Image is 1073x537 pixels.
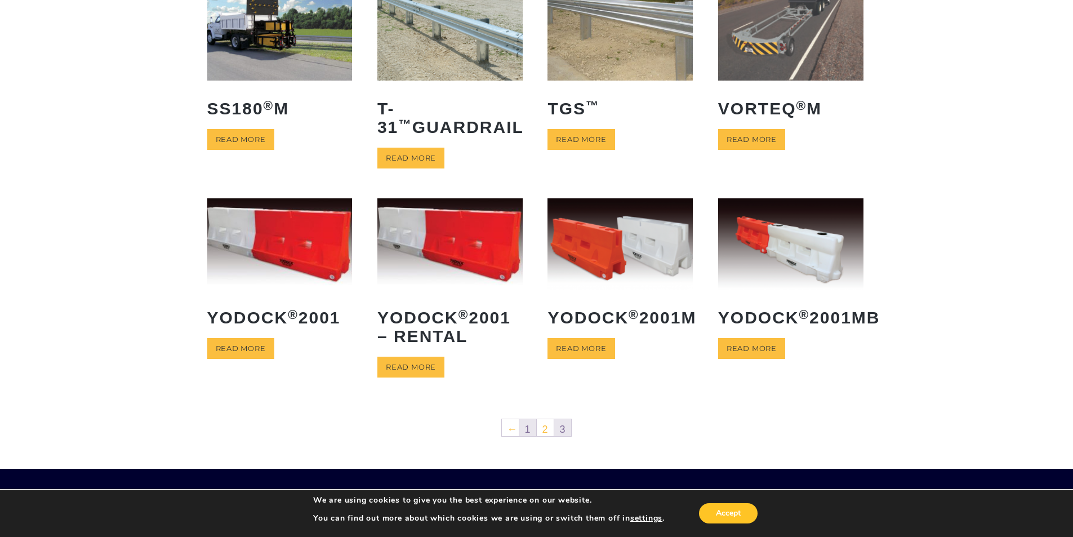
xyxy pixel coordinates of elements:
a: Yodock®2001 – Rental [377,198,523,353]
p: You can find out more about which cookies we are using or switch them off in . [313,513,665,523]
h2: Yodock 2001M [547,300,693,335]
a: Yodock®2001M [547,198,693,335]
sup: ® [264,99,274,113]
nav: Product Pagination [207,418,866,441]
sup: ® [629,308,639,322]
h2: VORTEQ M [718,91,863,126]
button: settings [630,513,662,523]
img: Yodock 2001 Water Filled Barrier and Barricade [377,198,523,289]
a: 2 [537,419,554,436]
sup: ™ [586,99,600,113]
h2: TGS [547,91,693,126]
a: Read more about “Yodock® 2001M” [547,338,615,359]
sup: ® [796,99,807,113]
a: ← [502,419,519,436]
sup: ® [288,308,299,322]
a: Read more about “VORTEQ® M” [718,129,785,150]
h2: Yodock 2001 – Rental [377,300,523,354]
img: Yodock 2001 Water Filled Barrier and Barricade [207,198,353,289]
a: 1 [519,419,536,436]
a: Read more about “Yodock® 2001” [207,338,274,359]
a: Read more about “Yodock® 2001MB” [718,338,785,359]
a: Yodock®2001MB [718,198,863,335]
button: Accept [699,503,758,523]
sup: ™ [398,117,412,131]
h2: Yodock 2001 [207,300,353,335]
sup: ® [458,308,469,322]
h2: Yodock 2001MB [718,300,863,335]
h2: SS180 M [207,91,353,126]
a: Read more about “TGS™” [547,129,615,150]
a: Read more about “Yodock® 2001 - Rental” [377,357,444,378]
a: Yodock®2001 [207,198,353,335]
a: Read more about “SS180® M” [207,129,274,150]
a: Read more about “T-31™ Guardrail” [377,148,444,168]
p: We are using cookies to give you the best experience on our website. [313,495,665,505]
sup: ® [799,308,810,322]
span: 3 [554,419,571,436]
h2: T-31 Guardrail [377,91,523,145]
